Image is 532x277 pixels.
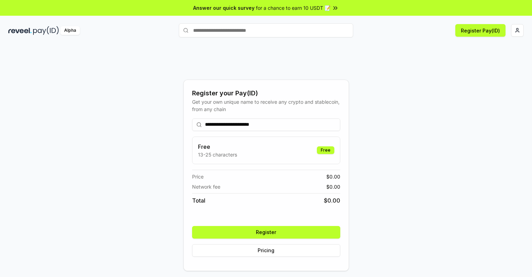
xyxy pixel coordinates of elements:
[326,173,340,180] span: $ 0.00
[8,26,32,35] img: reveel_dark
[192,173,204,180] span: Price
[192,183,220,190] span: Network fee
[192,88,340,98] div: Register your Pay(ID)
[60,26,80,35] div: Alpha
[324,196,340,205] span: $ 0.00
[326,183,340,190] span: $ 0.00
[256,4,330,12] span: for a chance to earn 10 USDT 📝
[198,151,237,158] p: 13-25 characters
[192,196,205,205] span: Total
[198,143,237,151] h3: Free
[192,244,340,257] button: Pricing
[192,98,340,113] div: Get your own unique name to receive any crypto and stablecoin, from any chain
[317,146,334,154] div: Free
[192,226,340,239] button: Register
[33,26,59,35] img: pay_id
[193,4,254,12] span: Answer our quick survey
[455,24,506,37] button: Register Pay(ID)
